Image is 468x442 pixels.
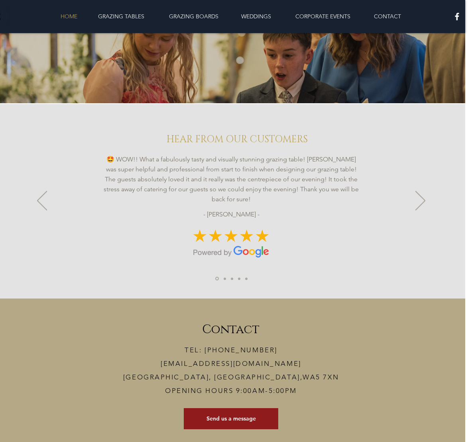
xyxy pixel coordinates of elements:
[86,8,156,24] a: GRAZING TABLES
[206,415,256,423] span: Send us a message
[123,346,339,395] span: TEL: [PHONE_NUMBER] [EMAIL_ADDRESS][DOMAIN_NAME] [GEOGRAPHIC_DATA], [GEOGRAPHIC_DATA],WA5 7XN OPE...
[224,277,226,280] a: Copy of Slide 1
[213,277,250,281] nav: Slides
[215,277,219,281] a: Slide 1
[321,191,468,442] iframe: Wix Chat
[165,8,222,24] p: GRAZING BOARDS
[370,8,405,24] p: CONTACT
[237,8,275,24] p: WEDDINGS
[281,8,364,24] a: CORPORATE EVENTS
[245,277,248,280] a: Copy of Copy of Copy of Slide 1
[193,230,269,258] img: Google Reviews.png
[238,277,240,280] a: Copy of Copy of Copy of Slide 1
[94,8,148,24] p: GRAZING TABLES
[52,8,86,24] a: HOME
[364,8,411,24] a: CONTACT
[231,8,281,24] a: WEDDINGS
[452,12,462,22] img: White Facebook Icon
[203,210,260,218] span: - [PERSON_NAME] -
[156,8,231,24] a: GRAZING BOARDS
[231,277,233,280] a: Copy of Copy of Slide 1
[57,8,81,24] p: HOME
[36,8,426,24] nav: Site
[104,155,359,203] span: 🤩 WOW!! What a fabulously tasty and visually stunning grazing table! [PERSON_NAME] was super help...
[167,133,308,146] span: HEAR FROM OUR CUSTOMERS
[202,322,260,338] span: Contact
[37,191,47,212] button: Previous
[184,408,278,429] a: Send us a message
[291,8,354,24] p: CORPORATE EVENTS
